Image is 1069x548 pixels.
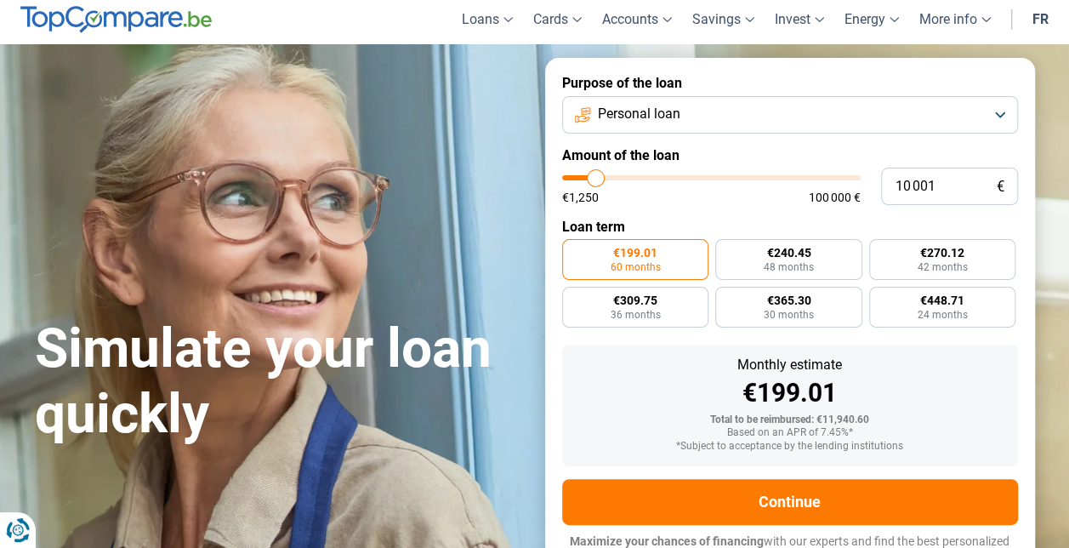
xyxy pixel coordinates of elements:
div: *Subject to acceptance by the lending institutions [576,441,1004,453]
span: €309.75 [613,294,657,306]
label: Purpose of the loan [562,75,1018,91]
span: Personal loan [598,105,680,123]
div: Based on an APR of 7.45%* [576,427,1004,439]
div: Total to be reimbursed: €11,940.60 [576,414,1004,426]
label: Loan term [562,219,1018,235]
img: TopCompare [20,6,212,33]
span: 42 months [918,262,968,272]
span: €448.71 [920,294,964,306]
button: Personal loan [562,96,1018,134]
span: Maximize your chances of financing [570,534,764,548]
button: Continue [562,479,1018,525]
span: 48 months [764,262,814,272]
span: €365.30 [766,294,810,306]
h1: Simulate your loan quickly [35,317,525,448]
span: €270.12 [920,247,964,259]
span: €240.45 [766,247,810,259]
span: 24 months [918,310,968,320]
span: €1,250 [562,191,599,203]
div: €199.01 [576,380,1004,406]
span: € [997,180,1004,194]
span: 60 months [610,262,660,272]
label: Amount of the loan [562,147,1018,163]
div: Monthly estimate [576,358,1004,372]
span: €199.01 [613,247,657,259]
span: 30 months [764,310,814,320]
span: 36 months [610,310,660,320]
span: 100 000 € [809,191,861,203]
